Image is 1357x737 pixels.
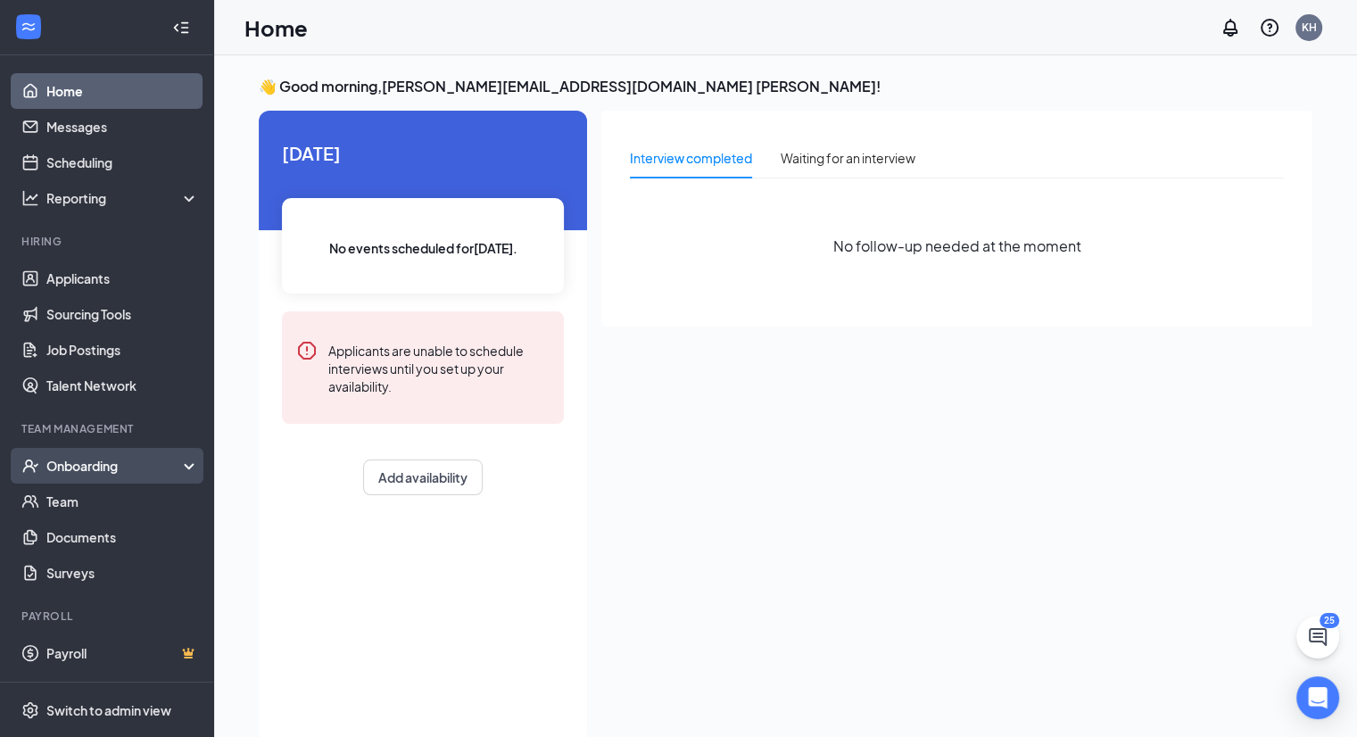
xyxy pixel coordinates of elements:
span: No follow-up needed at the moment [833,235,1081,257]
svg: ChatActive [1307,626,1328,648]
h1: Home [244,12,308,43]
div: Interview completed [630,148,752,168]
a: Sourcing Tools [46,296,199,332]
span: [DATE] [282,139,564,167]
div: KH [1302,20,1317,35]
a: Surveys [46,555,199,591]
div: Reporting [46,189,200,207]
svg: Error [296,340,318,361]
div: Team Management [21,421,195,436]
button: Add availability [363,460,483,495]
div: Hiring [21,234,195,249]
svg: Settings [21,701,39,719]
svg: Analysis [21,189,39,207]
div: Onboarding [46,457,184,475]
a: Talent Network [46,368,199,403]
svg: WorkstreamLogo [20,18,37,36]
a: Scheduling [46,145,199,180]
div: Switch to admin view [46,701,171,719]
div: Payroll [21,609,195,624]
span: No events scheduled for [DATE] . [329,238,517,258]
h3: 👋 Good morning, [PERSON_NAME][EMAIL_ADDRESS][DOMAIN_NAME] [PERSON_NAME] ! [259,77,1312,96]
svg: Collapse [172,19,190,37]
a: Documents [46,519,199,555]
a: Messages [46,109,199,145]
div: Open Intercom Messenger [1296,676,1339,719]
div: Applicants are unable to schedule interviews until you set up your availability. [328,340,550,395]
svg: QuestionInfo [1259,17,1280,38]
svg: UserCheck [21,457,39,475]
div: Waiting for an interview [781,148,915,168]
a: PayrollCrown [46,635,199,671]
svg: Notifications [1220,17,1241,38]
a: Applicants [46,261,199,296]
div: 25 [1320,613,1339,628]
a: Home [46,73,199,109]
button: ChatActive [1296,616,1339,658]
a: Job Postings [46,332,199,368]
a: Team [46,484,199,519]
